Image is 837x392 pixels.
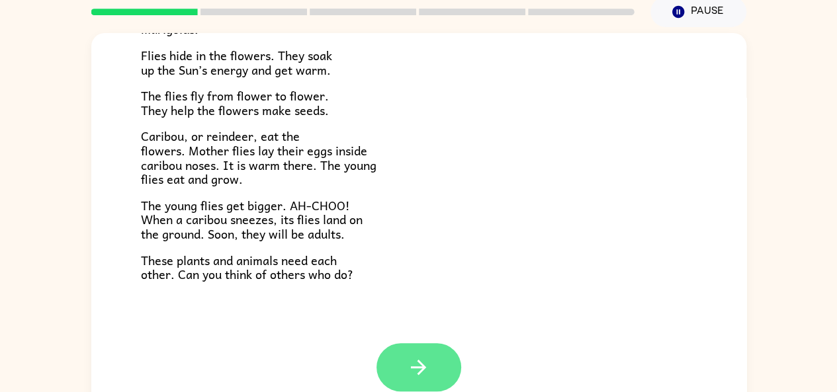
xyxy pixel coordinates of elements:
span: Caribou, or reindeer, eat the flowers. Mother flies lay their eggs inside caribou noses. It is wa... [141,126,376,188]
span: The flies fly from flower to flower. They help the flowers make seeds. [141,86,329,120]
span: These plants and animals need each other. Can you think of others who do? [141,251,353,284]
span: Flies hide in the flowers. They soak up the Sun’s energy and get warm. [141,46,332,79]
span: The young flies get bigger. AH-CHOO! When a caribou sneezes, its flies land on the ground. Soon, ... [141,196,363,243]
